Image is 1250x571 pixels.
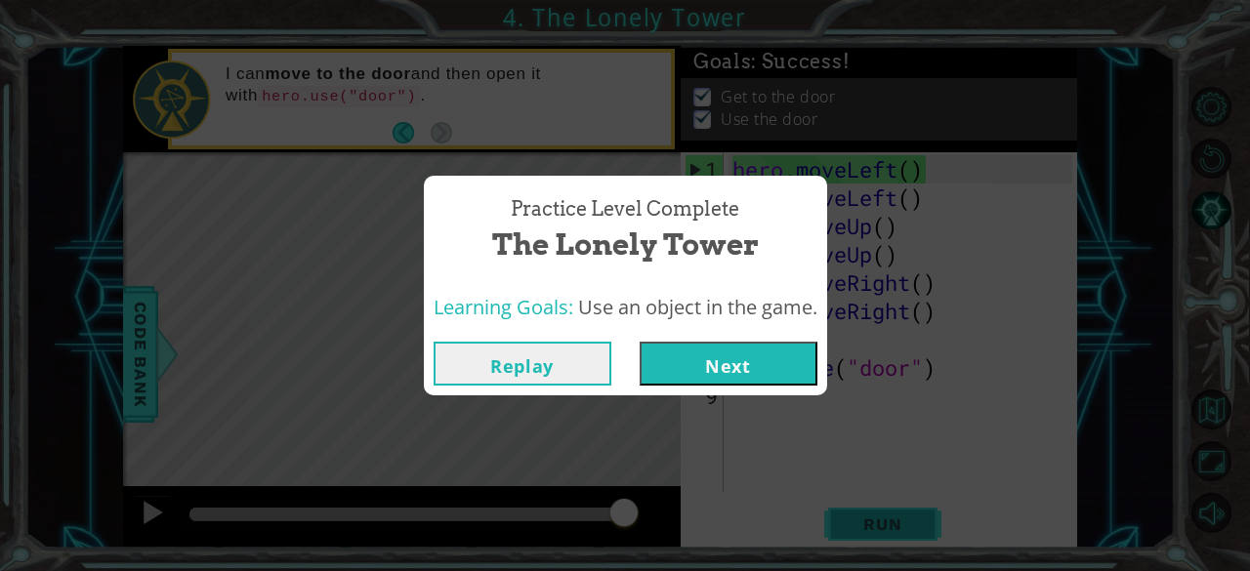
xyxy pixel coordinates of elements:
[578,294,817,320] span: Use an object in the game.
[511,195,739,224] span: Practice Level Complete
[434,342,611,386] button: Replay
[434,294,573,320] span: Learning Goals:
[492,224,759,265] span: The Lonely Tower
[640,342,817,386] button: Next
